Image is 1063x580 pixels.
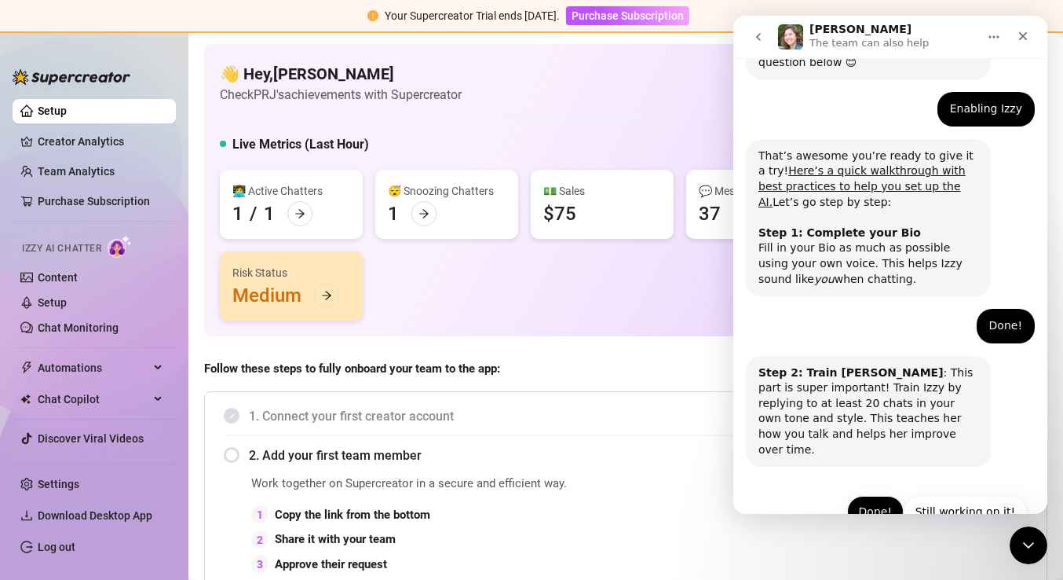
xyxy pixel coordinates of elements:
[232,135,369,154] h5: Live Metrics (Last Hour)
[294,208,305,219] span: arrow-right
[733,16,1047,514] iframe: Intercom live chat
[251,506,268,523] div: 1
[20,509,33,522] span: download
[170,480,294,512] button: Still working on it!
[566,9,689,22] a: Purchase Subscription
[699,182,816,200] div: 💬 Messages Sent
[38,541,75,553] a: Log out
[108,235,132,258] img: AI Chatter
[385,9,560,22] span: Your Supercreator Trial ends [DATE].
[22,241,101,256] span: Izzy AI Chatter
[264,201,275,226] div: 1
[38,478,79,490] a: Settings
[367,10,378,21] span: exclamation-circle
[38,296,67,309] a: Setup
[249,446,1028,465] span: 2. Add your first team member
[224,397,1028,435] div: 1. Connect your first creator account
[566,6,689,25] button: Purchase Subscription
[543,182,661,200] div: 💵 Sales
[38,105,67,117] a: Setup
[204,362,500,376] strong: Follow these steps to fully onboard your team to the app:
[232,264,350,281] div: Risk Status
[38,355,149,380] span: Automations
[20,394,31,405] img: Chat Copilot
[38,195,150,207] a: Purchase Subscription
[275,557,387,571] strong: Approve their request
[251,556,268,573] div: 3
[572,9,684,22] span: Purchase Subscription
[232,182,350,200] div: 👩‍💻 Active Chatters
[232,201,243,226] div: 1
[1010,527,1047,564] iframe: Intercom live chat
[418,208,429,219] span: arrow-right
[543,201,576,226] div: $75
[38,271,78,284] a: Content
[114,480,170,512] button: Done!
[13,69,130,85] img: logo-BBDzfeDw.svg
[220,63,462,85] h4: 👋 Hey, [PERSON_NAME]
[38,321,119,334] a: Chat Monitoring
[388,182,506,200] div: 😴 Snoozing Chatters
[321,290,332,301] span: arrow-right
[38,432,144,445] a: Discover Viral Videos
[224,436,1028,475] div: 2. Add your first team member
[38,509,152,522] span: Download Desktop App
[220,85,462,105] article: Check PRJ's achievements with Supercreator
[20,362,33,374] span: thunderbolt
[275,532,396,546] strong: Share it with your team
[38,387,149,412] span: Chat Copilot
[388,201,399,226] div: 1
[275,508,430,522] strong: Copy the link from the bottom
[251,475,674,494] span: Work together on Supercreator in a secure and efficient way.
[251,531,268,549] div: 2
[38,165,115,178] a: Team Analytics
[249,406,1028,426] span: 1. Connect your first creator account
[38,129,163,154] a: Creator Analytics
[699,201,721,226] div: 37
